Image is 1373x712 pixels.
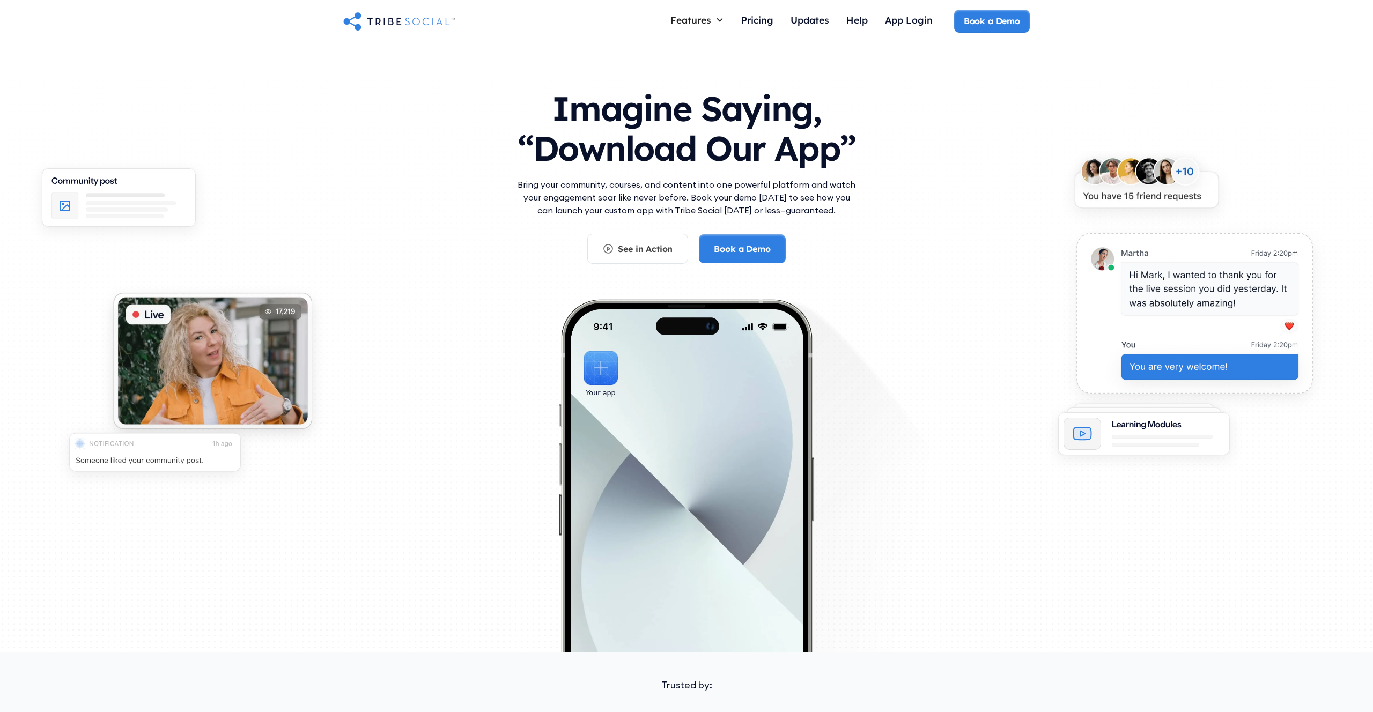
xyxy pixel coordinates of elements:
[586,387,615,399] div: Your app
[846,14,868,26] div: Help
[791,14,829,26] div: Updates
[782,10,838,33] a: Updates
[618,243,673,255] div: See in Action
[1057,145,1236,230] img: An illustration of New friends requests
[733,10,782,33] a: Pricing
[587,234,688,264] a: See in Action
[96,280,329,451] img: An illustration of Live video
[876,10,941,33] a: App Login
[27,158,210,245] img: An illustration of Community Feed
[1057,219,1332,418] img: An illustration of chat
[670,14,711,26] div: Features
[515,178,858,217] p: Bring your community, courses, and content into one powerful platform and watch your engagement s...
[343,10,455,32] a: home
[741,14,773,26] div: Pricing
[1044,395,1244,473] img: An illustration of Learning Modules
[343,678,1030,692] div: Trusted by:
[885,14,933,26] div: App Login
[515,78,858,173] h1: Imagine Saying, “Download Our App”
[55,422,255,489] img: An illustration of push notification
[662,10,733,30] div: Features
[699,234,785,263] a: Book a Demo
[838,10,876,33] a: Help
[954,10,1030,32] a: Book a Demo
